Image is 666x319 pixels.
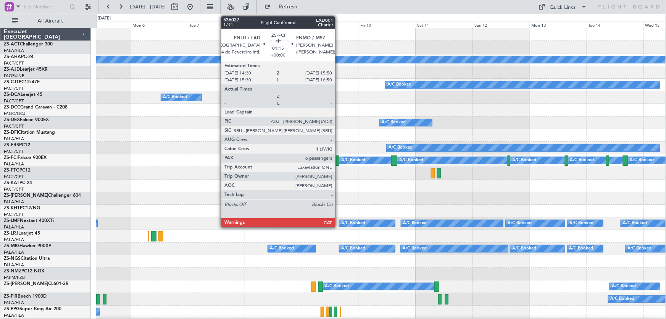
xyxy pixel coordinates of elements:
[4,92,21,97] span: ZS-DCA
[4,118,20,122] span: ZS-DEX
[4,168,19,173] span: ZS-FTG
[270,243,294,254] div: A/C Booked
[4,149,24,154] a: FACT/CPT
[4,92,42,97] a: ZS-DCALearjet 45
[4,123,24,129] a: FACT/CPT
[23,1,67,13] input: Trip Number
[535,1,591,13] button: Quick Links
[4,262,24,268] a: FALA/HLA
[4,282,69,286] a: ZS-[PERSON_NAME]CL601-3R
[20,18,81,24] span: All Aircraft
[4,224,24,230] a: FALA/HLA
[512,155,536,166] div: A/C Booked
[4,86,24,91] a: FACT/CPT
[4,42,20,47] span: ZS-ACT
[4,143,30,147] a: ZS-ERSPC12
[325,281,349,292] div: A/C Booked
[4,73,24,79] a: FAOR/JNB
[403,243,427,254] div: A/C Booked
[245,21,302,28] div: Wed 8
[4,186,24,192] a: FACT/CPT
[630,155,654,166] div: A/C Booked
[610,293,634,305] div: A/C Booked
[131,21,188,28] div: Mon 6
[4,282,48,286] span: ZS-[PERSON_NAME]
[403,218,427,229] div: A/C Booked
[341,218,365,229] div: A/C Booked
[389,142,413,154] div: A/C Booked
[570,155,594,166] div: A/C Booked
[261,1,306,13] button: Refresh
[4,244,51,248] a: ZS-MIGHawker 900XP
[4,181,32,185] a: ZS-KATPC-24
[623,218,647,229] div: A/C Booked
[130,3,166,10] span: [DATE] - [DATE]
[188,21,245,28] div: Tue 7
[4,130,18,135] span: ZS-DFI
[4,269,21,274] span: ZS-NMZ
[4,269,44,274] a: ZS-NMZPC12 NGX
[4,98,24,104] a: FACT/CPT
[4,67,20,72] span: ZS-AJD
[4,212,24,217] a: FACT/CPT
[272,4,304,10] span: Refresh
[8,15,83,27] button: All Aircraft
[341,243,365,254] div: A/C Booked
[4,130,55,135] a: ZS-DFICitation Mustang
[4,80,19,84] span: ZS-CJT
[341,155,365,166] div: A/C Booked
[4,249,24,255] a: FALA/HLA
[4,55,21,59] span: ZS-AHA
[4,67,48,72] a: ZS-AJDLearjet 45XR
[587,21,644,28] div: Tue 14
[4,294,47,299] a: ZS-PIRBeech 1900D
[4,42,53,47] a: ZS-ACTChallenger 300
[4,118,49,122] a: ZS-DEXFalcon 900EX
[74,21,131,28] div: Sun 5
[4,256,21,261] span: ZS-NGS
[4,275,25,280] a: FAPM/PZB
[4,143,19,147] span: ZS-ERS
[530,21,587,28] div: Mon 13
[627,243,651,254] div: A/C Booked
[4,181,19,185] span: ZS-KAT
[4,80,40,84] a: ZS-CJTPC12/47E
[4,155,18,160] span: ZS-FCI
[4,199,24,205] a: FALA/HLA
[4,155,47,160] a: ZS-FCIFalcon 900EX
[98,15,111,22] div: [DATE]
[4,244,19,248] span: ZS-MIG
[163,92,187,103] div: A/C Booked
[4,168,31,173] a: ZS-FTGPC12
[4,193,81,198] a: ZS-[PERSON_NAME]Challenger 604
[4,300,24,306] a: FALA/HLA
[508,218,532,229] div: A/C Booked
[512,243,536,254] div: A/C Booked
[4,174,24,180] a: FACT/CPT
[4,307,61,311] a: ZS-PPGSuper King Air 200
[4,48,24,53] a: FALA/HLA
[4,231,40,236] a: ZS-LRJLearjet 45
[359,21,416,28] div: Fri 10
[569,243,593,254] div: A/C Booked
[302,21,359,28] div: Thu 9
[382,117,406,128] div: A/C Booked
[4,55,34,59] a: ZS-AHAPC-24
[4,219,20,223] span: ZS-LMF
[416,21,473,28] div: Sat 11
[4,60,24,66] a: FACT/CPT
[4,206,20,211] span: ZS-KHT
[4,294,18,299] span: ZS-PIR
[4,206,40,211] a: ZS-KHTPC12/NG
[4,105,68,110] a: ZS-DCCGrand Caravan - C208
[4,313,24,318] a: FALA/HLA
[550,4,576,11] div: Quick Links
[4,193,48,198] span: ZS-[PERSON_NAME]
[399,155,423,166] div: A/C Booked
[4,219,54,223] a: ZS-LMFNextant 400XTi
[4,231,18,236] span: ZS-LRJ
[473,21,530,28] div: Sun 12
[569,218,593,229] div: A/C Booked
[4,111,25,117] a: FAGC/GCJ
[4,256,50,261] a: ZS-NGSCitation Ultra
